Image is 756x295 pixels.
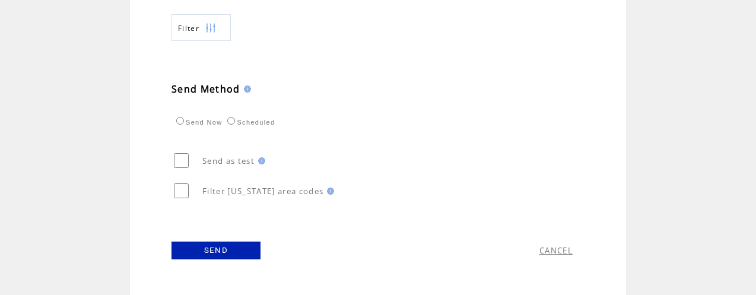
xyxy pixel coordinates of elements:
img: help.gif [323,188,334,195]
span: Show filters [178,23,199,33]
img: help.gif [255,157,265,164]
input: Send Now [176,117,184,125]
span: Send as test [202,156,255,166]
label: Scheduled [224,119,275,126]
a: SEND [171,242,261,259]
img: filters.png [205,15,216,42]
a: Filter [171,14,231,41]
span: Filter [US_STATE] area codes [202,186,323,196]
a: CANCEL [539,245,573,256]
img: help.gif [240,85,251,93]
span: Send Method [171,83,240,96]
input: Scheduled [227,117,235,125]
label: Send Now [173,119,222,126]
